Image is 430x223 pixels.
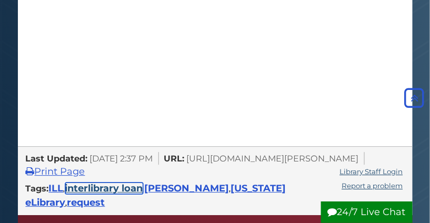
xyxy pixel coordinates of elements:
[26,183,49,194] span: Tags:
[67,197,105,208] a: request
[402,93,427,104] a: Back to Top
[321,201,413,223] button: 24/7 Live Chat
[26,167,35,176] i: Print Page
[145,183,229,194] a: [PERSON_NAME]
[65,183,143,194] a: interlibrary loan
[26,186,286,207] span: , , , ,
[49,183,64,194] a: ILL
[340,167,403,176] a: Library Staff Login
[342,181,403,190] a: Report a problem
[187,153,359,164] span: [URL][DOMAIN_NAME][PERSON_NAME]
[26,166,85,177] a: Print Page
